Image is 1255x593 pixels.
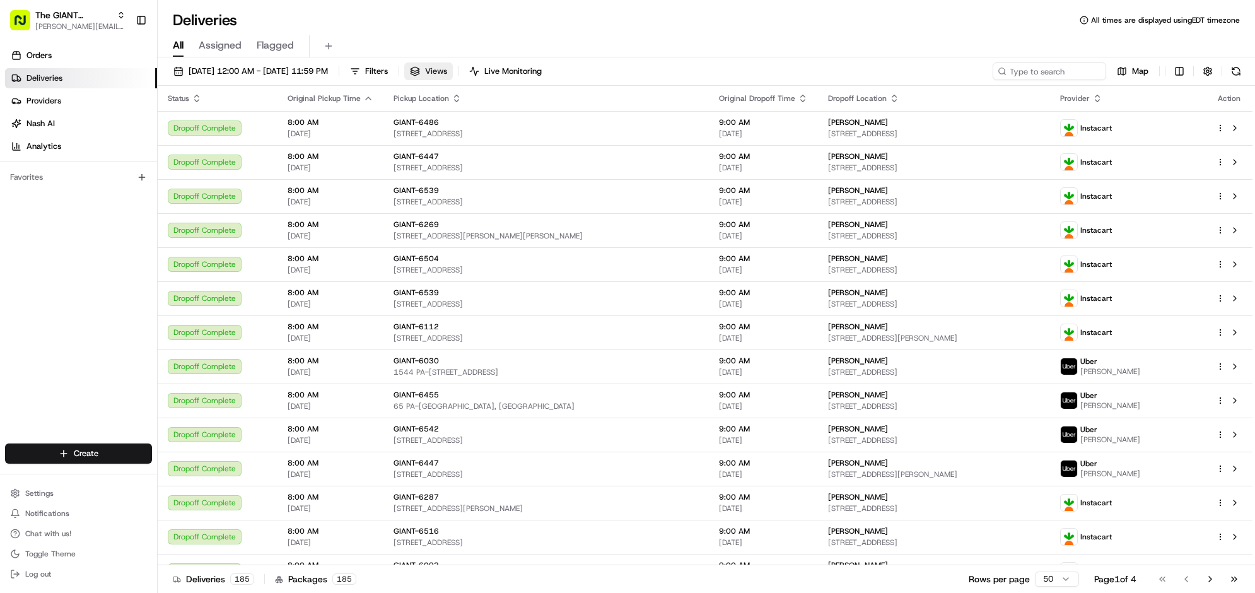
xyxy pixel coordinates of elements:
[107,296,117,306] div: 💻
[719,265,808,275] span: [DATE]
[828,185,888,196] span: [PERSON_NAME]
[828,93,887,103] span: Dropoff Location
[394,185,439,196] span: GIANT-6539
[288,503,373,514] span: [DATE]
[288,469,373,479] span: [DATE]
[719,117,808,127] span: 9:00 AM
[1080,401,1140,411] span: [PERSON_NAME]
[394,265,699,275] span: [STREET_ADDRESS]
[288,197,373,207] span: [DATE]
[1080,123,1112,133] span: Instacart
[288,356,373,366] span: 8:00 AM
[394,197,699,207] span: [STREET_ADDRESS]
[5,167,152,187] div: Favorites
[719,435,808,445] span: [DATE]
[828,435,1040,445] span: [STREET_ADDRESS]
[5,5,131,35] button: The GIANT Company[PERSON_NAME][EMAIL_ADDRESS][PERSON_NAME][DOMAIN_NAME]
[1080,459,1097,469] span: Uber
[828,469,1040,479] span: [STREET_ADDRESS][PERSON_NAME]
[719,367,808,377] span: [DATE]
[332,573,356,585] div: 185
[719,254,808,264] span: 9:00 AM
[719,424,808,434] span: 9:00 AM
[1080,259,1112,269] span: Instacart
[288,254,373,264] span: 8:00 AM
[35,21,125,32] button: [PERSON_NAME][EMAIL_ADDRESS][PERSON_NAME][DOMAIN_NAME]
[719,231,808,241] span: [DATE]
[26,118,55,129] span: Nash AI
[828,503,1040,514] span: [STREET_ADDRESS]
[1080,293,1112,303] span: Instacart
[719,299,808,309] span: [DATE]
[5,45,157,66] a: Orders
[1080,469,1140,479] span: [PERSON_NAME]
[828,299,1040,309] span: [STREET_ADDRESS]
[5,525,152,543] button: Chat with us!
[394,333,699,343] span: [STREET_ADDRESS]
[719,197,808,207] span: [DATE]
[1080,367,1140,377] span: [PERSON_NAME]
[168,62,334,80] button: [DATE] 12:00 AM - [DATE] 11:59 PM
[828,458,888,468] span: [PERSON_NAME]
[288,93,361,103] span: Original Pickup Time
[288,492,373,502] span: 8:00 AM
[1080,532,1112,542] span: Instacart
[394,117,439,127] span: GIANT-6486
[719,526,808,536] span: 9:00 AM
[102,290,207,312] a: 💻API Documentation
[1061,358,1077,375] img: profile_uber_ahold_partner.png
[484,66,542,77] span: Live Monitoring
[1061,495,1077,511] img: profile_instacart_ahold_partner.png
[288,526,373,536] span: 8:00 AM
[993,62,1106,80] input: Type to search
[189,66,328,77] span: [DATE] 12:00 AM - [DATE] 11:59 PM
[828,424,888,434] span: [PERSON_NAME]
[394,356,439,366] span: GIANT-6030
[5,91,157,111] a: Providers
[719,129,808,139] span: [DATE]
[288,401,373,411] span: [DATE]
[1061,154,1077,170] img: profile_instacart_ahold_partner.png
[394,492,439,502] span: GIANT-6287
[13,232,35,255] img: 1736555255976-a54dd68f-1ca7-489b-9aae-adbdc363a1c4
[1111,62,1154,80] button: Map
[828,401,1040,411] span: [STREET_ADDRESS]
[288,117,373,127] span: 8:00 AM
[1080,327,1112,338] span: Instacart
[1080,390,1097,401] span: Uber
[288,288,373,298] span: 8:00 AM
[828,537,1040,548] span: [STREET_ADDRESS]
[5,114,157,134] a: Nash AI
[719,537,808,548] span: [DATE]
[1061,392,1077,409] img: profile_uber_ahold_partner.png
[1080,435,1140,445] span: [PERSON_NAME]
[257,38,294,53] span: Flagged
[394,560,439,570] span: GIANT-6093
[719,163,808,173] span: [DATE]
[828,390,888,400] span: [PERSON_NAME]
[719,220,808,230] span: 9:00 AM
[5,68,157,88] a: Deliveries
[5,136,157,156] a: Analytics
[25,508,69,519] span: Notifications
[5,545,152,563] button: Toggle Theme
[1094,573,1136,585] div: Page 1 of 4
[828,231,1040,241] span: [STREET_ADDRESS]
[828,254,888,264] span: [PERSON_NAME]
[394,435,699,445] span: [STREET_ADDRESS]
[828,163,1040,173] span: [STREET_ADDRESS]
[1061,188,1077,204] img: profile_instacart_ahold_partner.png
[394,390,439,400] span: GIANT-6455
[288,333,373,343] span: [DATE]
[365,66,388,77] span: Filters
[33,193,208,206] input: Clear
[25,488,54,498] span: Settings
[1061,290,1077,307] img: profile_instacart_ahold_partner.png
[173,38,184,53] span: All
[1061,324,1077,341] img: profile_instacart_ahold_partner.png
[828,117,888,127] span: [PERSON_NAME]
[25,295,96,307] span: Knowledge Base
[25,549,76,559] span: Toggle Theme
[394,503,699,514] span: [STREET_ADDRESS][PERSON_NAME]
[719,390,808,400] span: 9:00 AM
